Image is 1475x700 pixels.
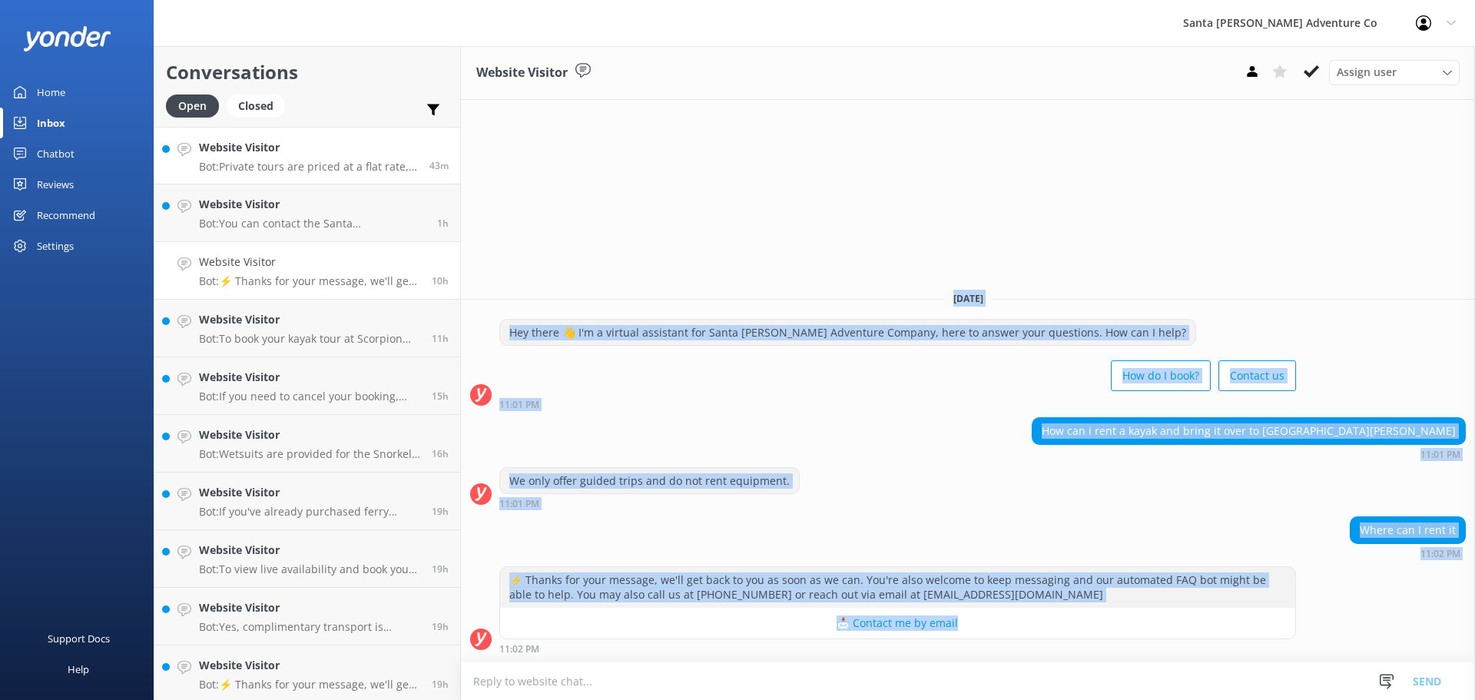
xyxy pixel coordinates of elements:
[37,138,75,169] div: Chatbot
[199,505,420,519] p: Bot: If you've already purchased ferry tickets to [GEOGRAPHIC_DATA] through Island Packers, you c...
[500,567,1295,608] div: ⚡ Thanks for your message, we'll get back to you as soon as we can. You're also welcome to keep m...
[432,447,449,460] span: Aug 27 2025 05:55pm (UTC -07:00) America/Tijuana
[199,139,418,156] h4: Website Visitor
[199,657,420,674] h4: Website Visitor
[23,26,111,51] img: yonder-white-logo.png
[1337,64,1397,81] span: Assign user
[37,200,95,231] div: Recommend
[199,369,420,386] h4: Website Visitor
[499,645,539,654] strong: 11:02 PM
[48,623,110,654] div: Support Docs
[429,159,449,172] span: Aug 28 2025 09:18am (UTC -07:00) America/Tijuana
[500,608,1295,639] button: 📩 Contact me by email
[1329,60,1460,85] div: Assign User
[500,468,799,494] div: We only offer guided trips and do not rent equipment.
[199,678,420,692] p: Bot: ⚡ Thanks for your message, we'll get back to you as soon as we can. You're also welcome to k...
[199,562,420,576] p: Bot: To view live availability and book your Santa [PERSON_NAME] Adventure tour, click [URL][DOMA...
[199,599,420,616] h4: Website Visitor
[199,426,420,443] h4: Website Visitor
[199,542,420,559] h4: Website Visitor
[476,63,568,83] h3: Website Visitor
[432,274,449,287] span: Aug 27 2025 11:02pm (UTC -07:00) America/Tijuana
[1032,449,1466,459] div: Aug 27 2025 11:01pm (UTC -07:00) America/Tijuana
[154,357,460,415] a: Website VisitorBot:If you need to cancel your booking, please contact the Santa [PERSON_NAME] Adv...
[37,169,74,200] div: Reviews
[154,588,460,645] a: Website VisitorBot:Yes, complimentary transport is provided for Wine Country tours from [GEOGRAPH...
[1032,418,1465,444] div: How can i rent a kayak and bring it over to [GEOGRAPHIC_DATA][PERSON_NAME]
[437,217,449,230] span: Aug 28 2025 08:09am (UTC -07:00) America/Tijuana
[227,95,285,118] div: Closed
[1111,360,1211,391] button: How do I book?
[432,390,449,403] span: Aug 27 2025 06:57pm (UTC -07:00) America/Tijuana
[432,332,449,345] span: Aug 27 2025 10:40pm (UTC -07:00) America/Tijuana
[432,562,449,576] span: Aug 27 2025 02:37pm (UTC -07:00) America/Tijuana
[199,254,420,270] h4: Website Visitor
[199,311,420,328] h4: Website Visitor
[499,499,539,509] strong: 11:01 PM
[166,97,227,114] a: Open
[199,160,418,174] p: Bot: Private tours are priced at a flat rate, not a per person rate, up to the maximum group size...
[166,58,449,87] h2: Conversations
[199,274,420,288] p: Bot: ⚡ Thanks for your message, we'll get back to you as soon as we can. You're also welcome to k...
[1420,450,1460,459] strong: 11:01 PM
[199,390,420,403] p: Bot: If you need to cancel your booking, please contact the Santa [PERSON_NAME] Adventure Co. tea...
[199,447,420,461] p: Bot: Wetsuits are provided for the Snorkel & Kayak Tour, so you do not need to bring your own.
[1351,517,1465,543] div: Where can I rent it
[154,300,460,357] a: Website VisitorBot:To book your kayak tour at Scorpion Anchorage, you can view live availability ...
[154,242,460,300] a: Website VisitorBot:⚡ Thanks for your message, we'll get back to you as soon as we can. You're als...
[154,415,460,473] a: Website VisitorBot:Wetsuits are provided for the Snorkel & Kayak Tour, so you do not need to brin...
[499,400,539,410] strong: 11:01 PM
[154,473,460,530] a: Website VisitorBot:If you've already purchased ferry tickets to [GEOGRAPHIC_DATA] through Island ...
[154,127,460,184] a: Website VisitorBot:Private tours are priced at a flat rate, not a per person rate, up to the maxi...
[944,292,993,305] span: [DATE]
[37,231,74,261] div: Settings
[500,320,1195,346] div: Hey there 👋 I'm a virtual assistant for Santa [PERSON_NAME] Adventure Company, here to answer you...
[199,332,420,346] p: Bot: To book your kayak tour at Scorpion Anchorage, you can view live availability and make your ...
[1350,548,1466,559] div: Aug 27 2025 11:02pm (UTC -07:00) America/Tijuana
[199,217,426,231] p: Bot: You can contact the Santa [PERSON_NAME] Adventure Co. team at [PHONE_NUMBER], or by emailing...
[499,498,800,509] div: Aug 27 2025 11:01pm (UTC -07:00) America/Tijuana
[1420,549,1460,559] strong: 11:02 PM
[37,108,65,138] div: Inbox
[499,399,1296,410] div: Aug 27 2025 11:01pm (UTC -07:00) America/Tijuana
[1218,360,1296,391] button: Contact us
[432,678,449,691] span: Aug 27 2025 02:03pm (UTC -07:00) America/Tijuana
[154,184,460,242] a: Website VisitorBot:You can contact the Santa [PERSON_NAME] Adventure Co. team at [PHONE_NUMBER], ...
[37,77,65,108] div: Home
[166,95,219,118] div: Open
[199,620,420,634] p: Bot: Yes, complimentary transport is provided for Wine Country tours from [GEOGRAPHIC_DATA]. You ...
[68,654,89,685] div: Help
[199,196,426,213] h4: Website Visitor
[154,530,460,588] a: Website VisitorBot:To view live availability and book your Santa [PERSON_NAME] Adventure tour, cl...
[199,484,420,501] h4: Website Visitor
[432,505,449,518] span: Aug 27 2025 02:53pm (UTC -07:00) America/Tijuana
[227,97,293,114] a: Closed
[432,620,449,633] span: Aug 27 2025 02:26pm (UTC -07:00) America/Tijuana
[499,643,1296,654] div: Aug 27 2025 11:02pm (UTC -07:00) America/Tijuana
